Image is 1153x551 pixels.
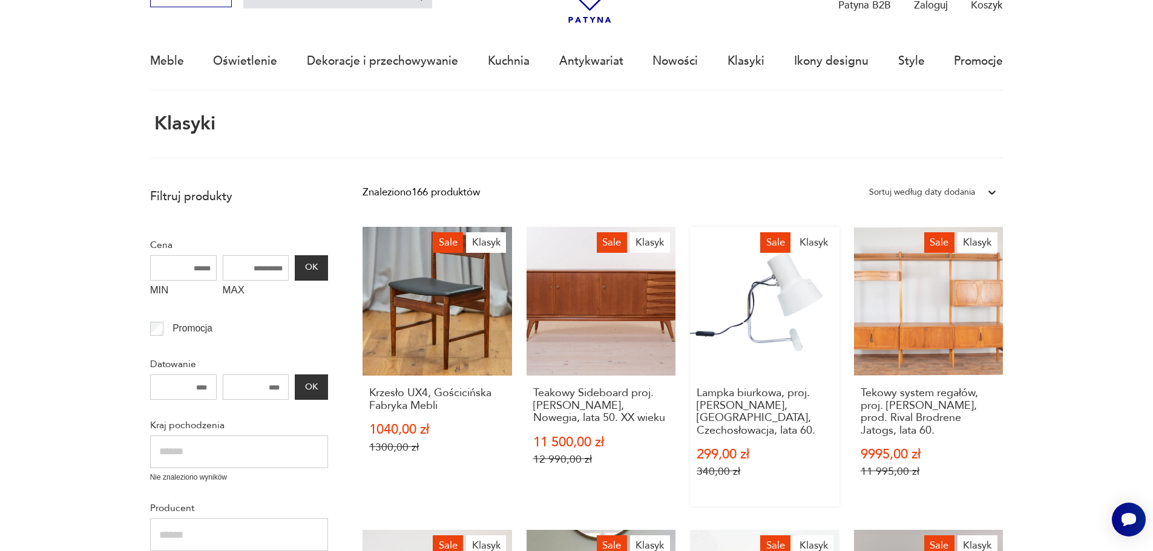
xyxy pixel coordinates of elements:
button: OK [295,255,327,281]
a: SaleKlasykKrzesło UX4, Gościcińska Fabryka MebliKrzesło UX4, Gościcińska Fabryka Mebli1040,00 zł1... [363,227,512,507]
label: MAX [223,281,289,304]
h3: Krzesło UX4, Gościcińska Fabryka Mebli [369,387,505,412]
a: Style [898,33,925,89]
p: Cena [150,237,328,253]
a: Antykwariat [559,33,623,89]
a: Ikony designu [794,33,869,89]
p: 11 500,00 zł [533,436,669,449]
p: Kraj pochodzenia [150,417,328,433]
p: 1040,00 zł [369,423,505,436]
div: Sortuj według daty dodania [869,184,975,200]
p: 1300,00 zł [369,441,505,454]
a: Kuchnia [488,33,530,89]
a: SaleKlasykTeakowy Sideboard proj. Sven Andersen, Nowegia, lata 50. XX wiekuTeakowy Sideboard proj... [527,227,676,507]
a: Nowości [652,33,698,89]
p: Filtruj produkty [150,189,328,204]
div: Znaleziono 166 produktów [363,184,480,200]
h3: Lampka biurkowa, proj. [PERSON_NAME], [GEOGRAPHIC_DATA], Czechosłowacja, lata 60. [697,387,833,437]
p: 340,00 zł [697,465,833,478]
a: Dekoracje i przechowywanie [307,33,458,89]
p: Promocja [172,321,212,336]
p: 11 995,00 zł [861,465,997,478]
p: Producent [150,500,328,516]
h3: Teakowy Sideboard proj. [PERSON_NAME], Nowegia, lata 50. XX wieku [533,387,669,424]
p: Nie znaleziono wyników [150,472,328,483]
p: Datowanie [150,356,328,372]
button: OK [295,374,327,400]
label: MIN [150,281,217,304]
h1: Klasyki [150,114,215,134]
a: Meble [150,33,184,89]
a: Promocje [954,33,1003,89]
p: 9995,00 zł [861,448,997,461]
p: 12 990,00 zł [533,453,669,466]
h3: Tekowy system regałów, proj. [PERSON_NAME], prod. Rival Brodrene Jatogs, lata 60. [861,387,997,437]
a: Oświetlenie [213,33,277,89]
a: SaleKlasykLampka biurkowa, proj. J. Hurka, Napako, Czechosłowacja, lata 60.Lampka biurkowa, proj.... [690,227,839,507]
a: SaleKlasykTekowy system regałów, proj. Kjell Riise, prod. Rival Brodrene Jatogs, lata 60.Tekowy s... [854,227,1004,507]
iframe: Smartsupp widget button [1112,503,1146,536]
a: Klasyki [728,33,764,89]
p: 299,00 zł [697,448,833,461]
